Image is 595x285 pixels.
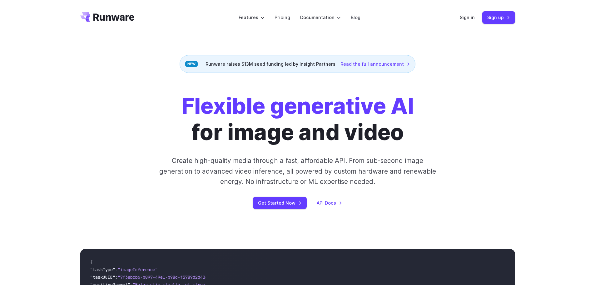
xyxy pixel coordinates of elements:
a: Read the full announcement [340,60,410,68]
span: "taskUUID" [90,274,115,280]
div: Runware raises $13M seed funding led by Insight Partners [180,55,415,73]
span: { [90,259,93,265]
span: "7f3ebcb6-b897-49e1-b98c-f5789d2d40d7" [118,274,213,280]
strong: Flexible generative AI [181,93,414,119]
a: Sign in [460,14,475,21]
p: Create high-quality media through a fast, affordable API. From sub-second image generation to adv... [158,155,437,187]
h1: for image and video [181,93,414,145]
span: : [115,267,118,272]
label: Features [239,14,265,21]
a: Sign up [482,11,515,23]
a: Get Started Now [253,197,307,209]
a: Go to / [80,12,135,22]
a: Pricing [275,14,290,21]
span: "imageInference" [118,267,158,272]
a: Blog [351,14,360,21]
span: , [158,267,160,272]
span: "taskType" [90,267,115,272]
a: API Docs [317,199,342,206]
span: : [115,274,118,280]
label: Documentation [300,14,341,21]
